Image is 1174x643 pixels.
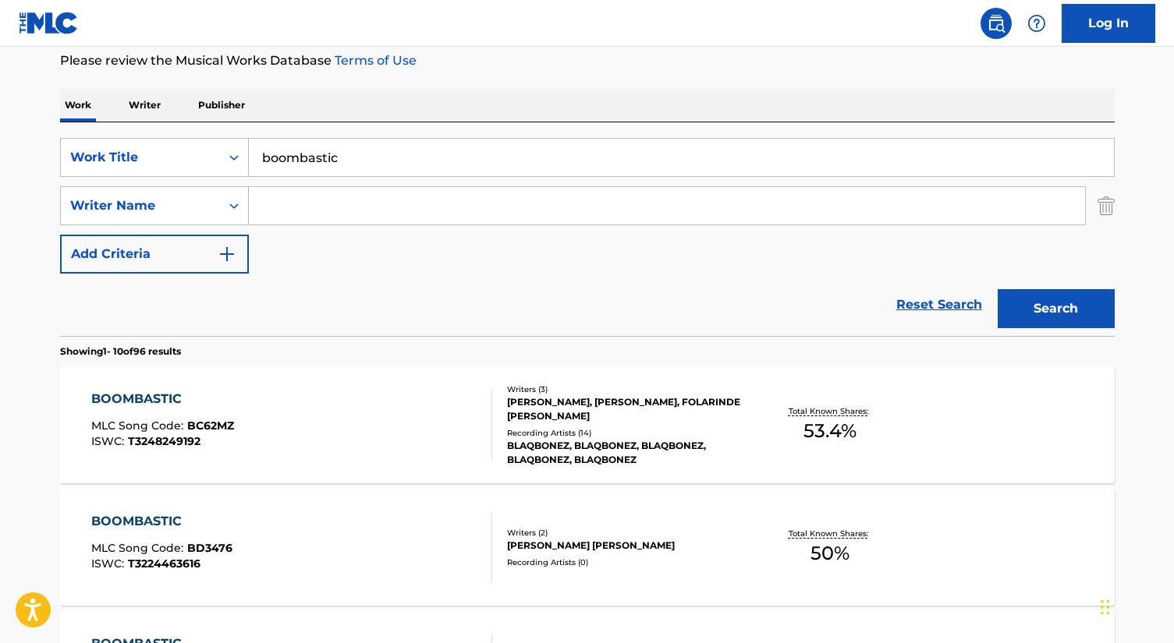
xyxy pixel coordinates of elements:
div: [PERSON_NAME], [PERSON_NAME], FOLARINDE [PERSON_NAME] [507,395,743,423]
div: Writers ( 3 ) [507,383,743,395]
p: Showing 1 - 10 of 96 results [60,344,181,359]
span: ISWC : [91,556,128,571]
a: Terms of Use [332,53,417,68]
a: Reset Search [888,288,990,322]
div: [PERSON_NAME] [PERSON_NAME] [507,539,743,553]
div: Work Title [70,148,211,167]
span: 53.4 % [803,417,857,445]
div: Writers ( 2 ) [507,527,743,539]
a: BOOMBASTICMLC Song Code:BD3476ISWC:T3224463616Writers (2)[PERSON_NAME] [PERSON_NAME]Recording Art... [60,489,1115,606]
div: Writer Name [70,196,211,215]
div: Help [1021,8,1052,39]
span: T3248249192 [128,434,200,448]
span: BC62MZ [187,419,234,433]
p: Work [60,89,96,122]
p: Total Known Shares: [789,528,872,539]
img: search [987,14,1006,33]
p: Please review the Musical Works Database [60,51,1115,70]
span: BD3476 [187,541,232,555]
span: MLC Song Code : [91,419,187,433]
span: MLC Song Code : [91,541,187,555]
span: ISWC : [91,434,128,448]
button: Search [998,289,1115,328]
form: Search Form [60,138,1115,336]
p: Publisher [193,89,250,122]
iframe: Chat Widget [1096,568,1174,643]
div: Drag [1101,584,1110,631]
a: BOOMBASTICMLC Song Code:BC62MZISWC:T3248249192Writers (3)[PERSON_NAME], [PERSON_NAME], FOLARINDE ... [60,366,1115,483]
p: Total Known Shares: [789,405,872,417]
p: Writer [124,89,165,122]
img: MLC Logo [19,12,79,34]
span: T3224463616 [128,556,200,571]
div: BOOMBASTIC [91,512,232,531]
button: Add Criteria [60,235,249,274]
div: Recording Artists ( 14 ) [507,427,743,439]
div: BLAQBONEZ, BLAQBONEZ, BLAQBONEZ, BLAQBONEZ, BLAQBONEZ [507,439,743,467]
img: 9d2ae6d4665cec9f34b9.svg [218,245,236,263]
div: BOOMBASTIC [91,390,234,408]
span: 50 % [810,539,849,567]
a: Public Search [981,8,1012,39]
a: Log In [1062,4,1155,43]
img: help [1027,14,1046,33]
img: Delete Criterion [1098,186,1115,225]
div: Recording Artists ( 0 ) [507,556,743,568]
